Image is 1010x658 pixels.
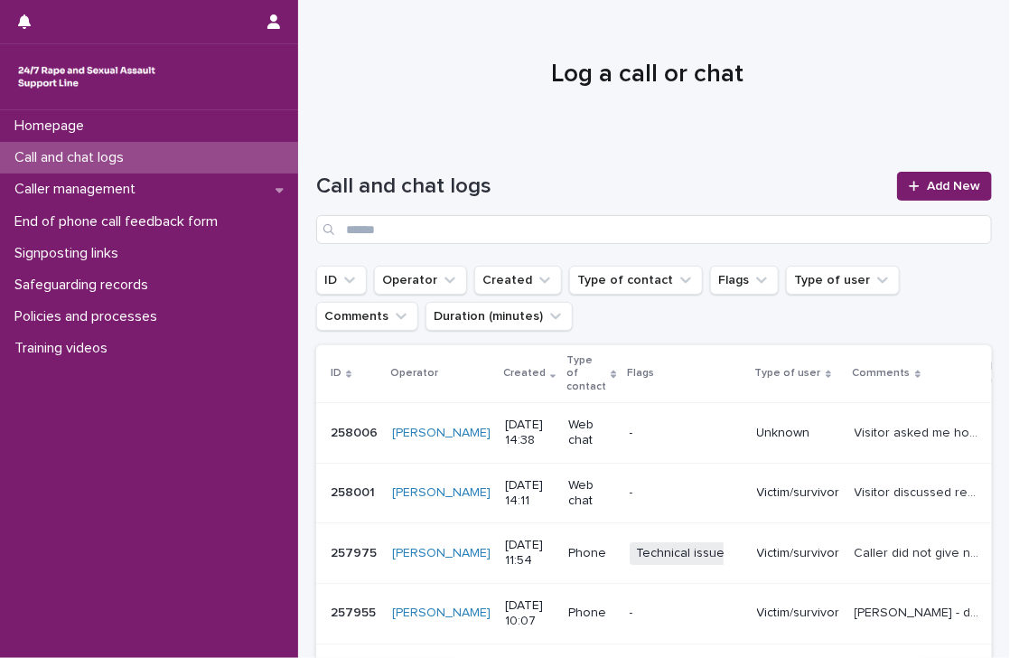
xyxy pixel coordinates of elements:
p: 258006 [331,422,381,441]
button: Operator [374,266,467,295]
p: Julius - disclosed sexual assault from a housemate in shared accommodation. Explored feelings and... [855,602,983,621]
button: ID [316,266,367,295]
h1: Call and chat logs [316,174,886,200]
p: 257975 [331,542,380,561]
p: Web chat [568,478,614,509]
p: Victim/survivor [757,485,840,501]
p: Caller did not give name. Spoke about following a case happening in Australia and feelings this h... [855,542,983,561]
button: Created [474,266,562,295]
button: Type of user [786,266,900,295]
img: rhQMoQhaT3yELyF149Cw [14,59,159,95]
p: Signposting links [7,245,133,262]
p: - [630,426,743,441]
p: - [630,485,743,501]
a: [PERSON_NAME] [392,485,491,501]
p: [DATE] 14:11 [505,478,554,509]
p: [DATE] 14:38 [505,418,554,448]
p: Visitor asked me how I was then asked 'what is voilemce'. They ended the chat when asked what kin... [855,422,983,441]
button: Comments [316,302,418,331]
p: Unknown [757,426,840,441]
p: Phone [568,546,614,561]
p: Phone [568,606,614,621]
a: [PERSON_NAME] [392,426,491,441]
p: Victim/survivor [757,606,840,621]
p: Call and chat logs [7,149,138,166]
p: Web chat [568,418,614,448]
p: Training videos [7,340,122,357]
a: [PERSON_NAME] [392,546,491,561]
p: Caller management [7,181,150,198]
button: Duration (minutes) [426,302,573,331]
p: Victim/survivor [757,546,840,561]
p: ID [331,363,341,383]
a: Add New [897,172,992,201]
a: [PERSON_NAME] [392,606,491,621]
p: Type of user [755,363,821,383]
p: Safeguarding records [7,277,163,294]
p: Operator [390,363,438,383]
p: Policies and processes [7,308,172,325]
p: Type of contact [566,351,606,397]
p: Created [503,363,546,383]
p: 257955 [331,602,379,621]
p: [DATE] 10:07 [505,598,554,629]
p: [DATE] 11:54 [505,538,554,569]
p: 258001 [331,482,379,501]
p: Homepage [7,117,98,135]
p: End of phone call feedback form [7,213,232,230]
p: - [630,606,743,621]
p: Comments [853,363,911,383]
button: Flags [710,266,779,295]
p: Flags [628,363,655,383]
h1: Log a call or chat [316,60,978,90]
input: Search [316,215,992,244]
span: Add New [927,180,980,193]
button: Type of contact [569,266,703,295]
span: Technical issue - other [630,542,775,565]
p: Visitor discussed recent memories that have been coming up around CSA and challenges of processin... [855,482,983,501]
